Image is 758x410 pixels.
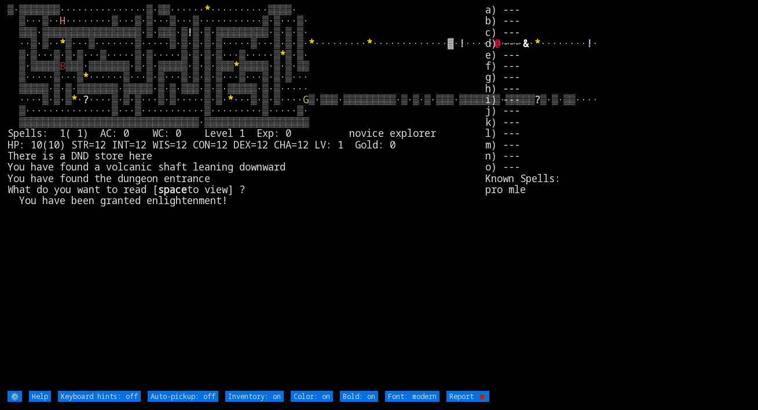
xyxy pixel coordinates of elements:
[158,183,187,196] b: space
[340,391,378,402] input: Bold: on
[58,391,141,402] input: Keyboard hints: off
[60,14,65,27] font: H
[60,59,65,72] font: B
[148,391,218,402] input: Auto-pickup: off
[8,391,22,402] input: ⚙️
[187,26,193,39] font: !
[83,93,89,106] font: ?
[29,391,51,402] input: Help
[8,4,485,390] larn: ▒·▒▒▒▒▒▒▒···············▒·▒▒······ ··········▒▒▒▒· ▒···▒·· ········▒···▒·▒···▒···▒···········▒·▒·...
[225,391,284,402] input: Inventory: on
[459,37,465,50] font: !
[485,4,750,390] stats: a) --- b) --- c) --- d) --- e) --- f) --- g) --- h) --- i) --- j) --- k) --- l) --- m) --- n) ---...
[385,391,440,402] input: Font: modern
[303,93,309,106] font: G
[291,391,333,402] input: Color: on
[446,391,489,402] input: Report 🐞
